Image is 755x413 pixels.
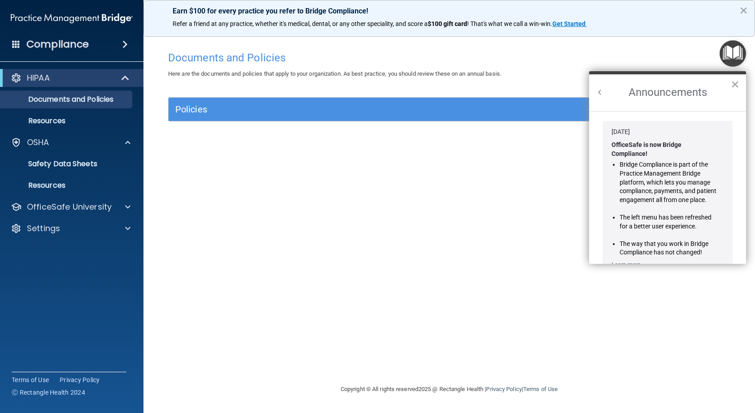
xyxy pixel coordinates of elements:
div: Copyright © All rights reserved 2025 @ Rectangle Health | | [286,375,613,404]
p: Resources [6,116,128,125]
button: Close [731,77,739,91]
div: Resource Center [589,71,746,264]
strong: Get Started [552,20,586,27]
span: Here are the documents and policies that apply to your organization. As best practice, you should... [168,70,501,77]
a: OSHA [11,137,130,148]
span: ! That's what we call a win-win. [467,20,552,27]
li: The left menu has been refreshed for a better user experience. [620,213,717,231]
a: Terms of Use [523,386,558,392]
p: HIPAA [27,73,50,83]
a: Policies [175,102,723,116]
a: OfficeSafe University [11,202,130,212]
p: Resources [6,181,128,190]
a: Learn more › [612,261,644,268]
button: Back to Resource Center Home [595,88,604,97]
p: Earn $100 for every practice you refer to Bridge Compliance! [173,7,726,15]
a: Get Started [552,20,587,27]
strong: OfficeSafe is now Bridge Compliance! [612,141,683,157]
a: Terms of Use [12,375,49,384]
button: Close [739,3,748,17]
p: OfficeSafe University [27,202,112,212]
button: Open Resource Center [720,40,746,67]
span: Ⓒ Rectangle Health 2024 [12,388,85,397]
img: PMB logo [11,9,133,27]
li: Bridge Compliance is part of the Practice Management Bridge platform, which lets you manage compl... [620,160,717,204]
h4: Compliance [26,38,89,51]
h2: Announcements [589,74,746,111]
h5: Policies [175,104,583,114]
a: Privacy Policy [60,375,100,384]
p: Settings [27,223,60,234]
div: [DATE] [612,128,724,137]
a: HIPAA [11,73,130,83]
a: Privacy Policy [486,386,521,392]
li: The way that you work in Bridge Compliance has not changed! [620,240,717,257]
strong: $100 gift card [428,20,467,27]
span: Refer a friend at any practice, whether it's medical, dental, or any other speciality, and score a [173,20,428,27]
h4: Documents and Policies [168,52,730,64]
p: OSHA [27,137,49,148]
p: Documents and Policies [6,95,128,104]
p: Safety Data Sheets [6,159,128,168]
a: Settings [11,223,130,234]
